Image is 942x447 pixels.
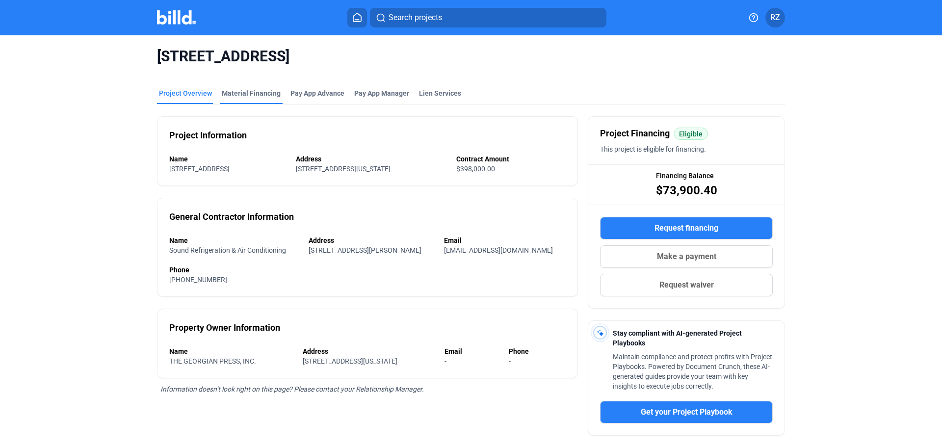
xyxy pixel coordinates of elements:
[659,279,714,291] span: Request waiver
[600,401,773,423] button: Get your Project Playbook
[169,346,293,356] div: Name
[656,183,717,198] span: $73,900.40
[169,236,299,245] div: Name
[600,217,773,239] button: Request financing
[389,12,442,24] span: Search projects
[309,246,421,254] span: [STREET_ADDRESS][PERSON_NAME]
[656,171,714,181] span: Financing Balance
[445,346,499,356] div: Email
[222,88,281,98] div: Material Financing
[157,10,196,25] img: Billd Company Logo
[600,145,706,153] span: This project is eligible for financing.
[509,357,511,365] span: -
[770,12,780,24] span: RZ
[169,246,286,254] span: Sound Refrigeration & Air Conditioning
[169,357,256,365] span: THE GEORGIAN PRESS, INC.
[370,8,606,27] button: Search projects
[309,236,434,245] div: Address
[641,406,733,418] span: Get your Project Playbook
[303,357,397,365] span: [STREET_ADDRESS][US_STATE]
[654,222,718,234] span: Request financing
[456,165,495,173] span: $398,000.00
[290,88,344,98] div: Pay App Advance
[169,276,227,284] span: [PHONE_NUMBER]
[419,88,461,98] div: Lien Services
[296,165,391,173] span: [STREET_ADDRESS][US_STATE]
[169,210,294,224] div: General Contractor Information
[674,128,708,140] mat-chip: Eligible
[169,129,247,142] div: Project Information
[657,251,716,263] span: Make a payment
[296,154,447,164] div: Address
[157,47,785,66] span: [STREET_ADDRESS]
[600,127,670,140] span: Project Financing
[509,346,566,356] div: Phone
[160,385,424,393] span: Information doesn’t look right on this page? Please contact your Relationship Manager.
[765,8,785,27] button: RZ
[444,246,553,254] span: [EMAIL_ADDRESS][DOMAIN_NAME]
[444,236,566,245] div: Email
[354,88,409,98] span: Pay App Manager
[169,165,230,173] span: [STREET_ADDRESS]
[169,265,566,275] div: Phone
[600,274,773,296] button: Request waiver
[613,329,742,347] span: Stay compliant with AI-generated Project Playbooks
[303,346,434,356] div: Address
[445,357,446,365] span: -
[613,353,772,390] span: Maintain compliance and protect profits with Project Playbooks. Powered by Document Crunch, these...
[600,245,773,268] button: Make a payment
[159,88,212,98] div: Project Overview
[456,154,566,164] div: Contract Amount
[169,321,280,335] div: Property Owner Information
[169,154,286,164] div: Name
